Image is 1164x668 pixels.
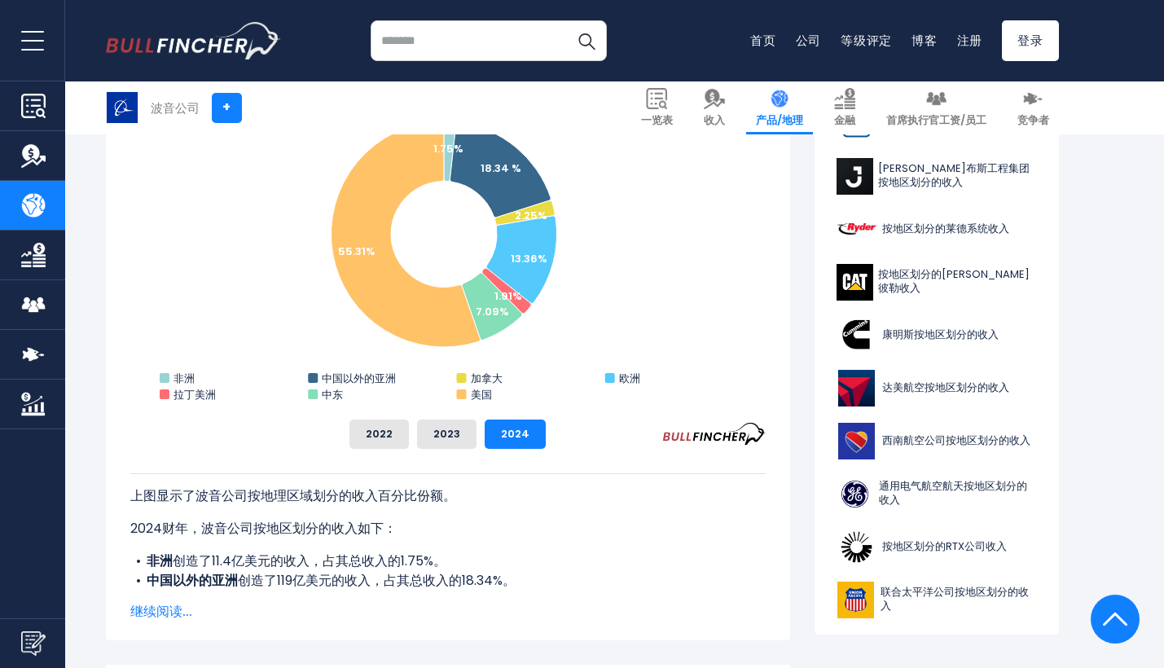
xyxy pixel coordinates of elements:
a: [PERSON_NAME]布斯工程集团按地区划分的收入 [827,154,1047,199]
img: 牛翅雀标志 [106,22,281,59]
span: 达美航空按地区划分的收入 [882,381,1009,395]
a: 按地区划分的RTX公司收入 [827,525,1047,569]
img: UNP标志 [837,582,876,618]
img: BA标志 [107,92,138,123]
a: 一览表 [631,81,683,134]
p: 2024财年，波音公司按地区划分的收入如下： [130,519,766,538]
button: 2022 [349,420,409,449]
span: [PERSON_NAME]布斯工程集团按地区划分的收入 [878,162,1037,190]
button: 2024 [485,420,546,449]
a: 产品/地理 [746,81,813,134]
a: 收入 [694,81,735,134]
a: 注册 [957,32,983,49]
text: 18.34 % [481,160,521,176]
img: CAT标志 [837,264,873,301]
a: 竞争者 [1008,81,1059,134]
a: 按地区划分的[PERSON_NAME]彼勒收入 [827,260,1047,305]
b: 中国以外的亚洲 [147,571,238,590]
a: 博客 [911,32,938,49]
text: 中国以外的亚洲 [322,371,396,386]
span: 一览表 [641,114,673,128]
text: 7.09% [476,304,509,319]
text: 2.25% [515,208,547,223]
img: J标志 [837,158,873,195]
a: 首席执行官工资/员工 [876,81,996,134]
a: 康明斯按地区划分的收入 [827,313,1047,358]
a: 登录 [1002,20,1059,61]
span: 继续阅读... [130,602,766,622]
span: 康明斯按地区划分的收入 [882,328,999,342]
text: 中东 [322,387,343,402]
text: 非洲 [174,371,195,386]
span: 竞争者 [1017,114,1049,128]
a: 达美航空按地区划分的收入 [827,366,1047,411]
b: 加拿大 [147,591,186,609]
a: + [212,93,242,123]
button: 2023 [417,420,477,449]
img: GE标志 [837,476,875,512]
li: 创造了119亿美元的收入，占其总收入的18.34%。 [130,571,766,591]
a: 通用电气航空航天按地区划分的收入 [827,472,1047,516]
span: 按地区划分的[PERSON_NAME]彼勒收入 [878,268,1037,296]
a: 金融 [824,81,865,134]
img: R标志 [837,211,877,248]
img: DAL标志 [837,370,877,407]
img: RTX标志 [837,529,877,565]
span: 按地区划分的莱德系统收入 [882,222,1009,236]
span: 金融 [834,114,855,128]
text: 1.75% [433,141,463,156]
text: 美国 [470,387,491,402]
a: 公司 [796,32,822,49]
li: 创造了14.7亿美元的收入，占其总收入的2.25%。 [130,591,766,610]
text: 55.31% [338,244,376,259]
b: 非洲 [147,552,173,570]
svg: 波音公司按地区划分的收入份额 [130,81,766,407]
span: 西南航空公司按地区划分的收入 [882,434,1030,448]
img: CMI标志 [837,317,877,354]
a: 西南航空公司按地区划分的收入 [827,419,1047,464]
span: 按地区划分的RTX公司收入 [882,540,1007,554]
text: 1.91% [494,288,522,304]
a: 等级评定 [841,32,892,49]
span: 联合太平洋公司按地区划分的收入 [881,586,1036,613]
li: 创造了11.4亿美元的收入，占其总收入的1.75%。 [130,552,766,571]
a: 首页 [750,32,776,49]
text: 加拿大 [470,371,502,386]
text: 拉丁美洲 [174,387,216,402]
img: LUV标志 [837,423,877,459]
text: 13.36% [511,251,547,266]
a: 联合太平洋公司按地区划分的收入 [827,578,1047,622]
text: 欧洲 [618,371,639,386]
span: 收入 [704,114,725,128]
a: 按地区划分的莱德系统收入 [827,207,1047,252]
button: 搜索 [566,20,607,61]
a: 转到主页 [106,22,281,59]
span: 通用电气航空航天按地区划分的收入 [879,480,1036,508]
p: 上图显示了波音公司按地理区域划分的收入百分比份额。 [130,486,766,506]
span: 产品/地理 [756,114,803,128]
div: 波音公司 [151,99,200,117]
span: 首席执行官工资/员工 [886,114,986,128]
